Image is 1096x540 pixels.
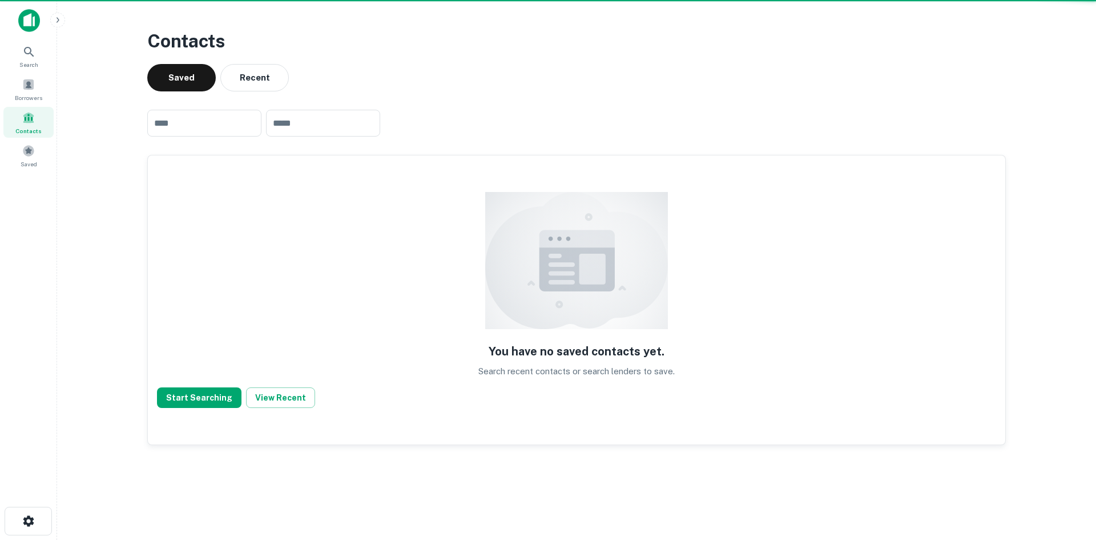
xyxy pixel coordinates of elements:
button: View Recent [246,387,315,408]
span: Borrowers [15,93,42,102]
button: Start Searching [157,387,241,408]
span: Saved [21,159,37,169]
button: Recent [220,64,289,91]
iframe: Chat Widget [1039,449,1096,503]
a: Saved [3,140,54,171]
h5: You have no saved contacts yet. [489,343,664,360]
button: Saved [147,64,216,91]
a: Borrowers [3,74,54,105]
img: empty content [485,192,668,329]
h3: Contacts [147,27,1006,55]
a: Search [3,41,54,71]
span: Search [19,60,38,69]
img: capitalize-icon.png [18,9,40,32]
a: Contacts [3,107,54,138]
p: Search recent contacts or search lenders to save. [478,365,675,378]
span: Contacts [15,126,42,135]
